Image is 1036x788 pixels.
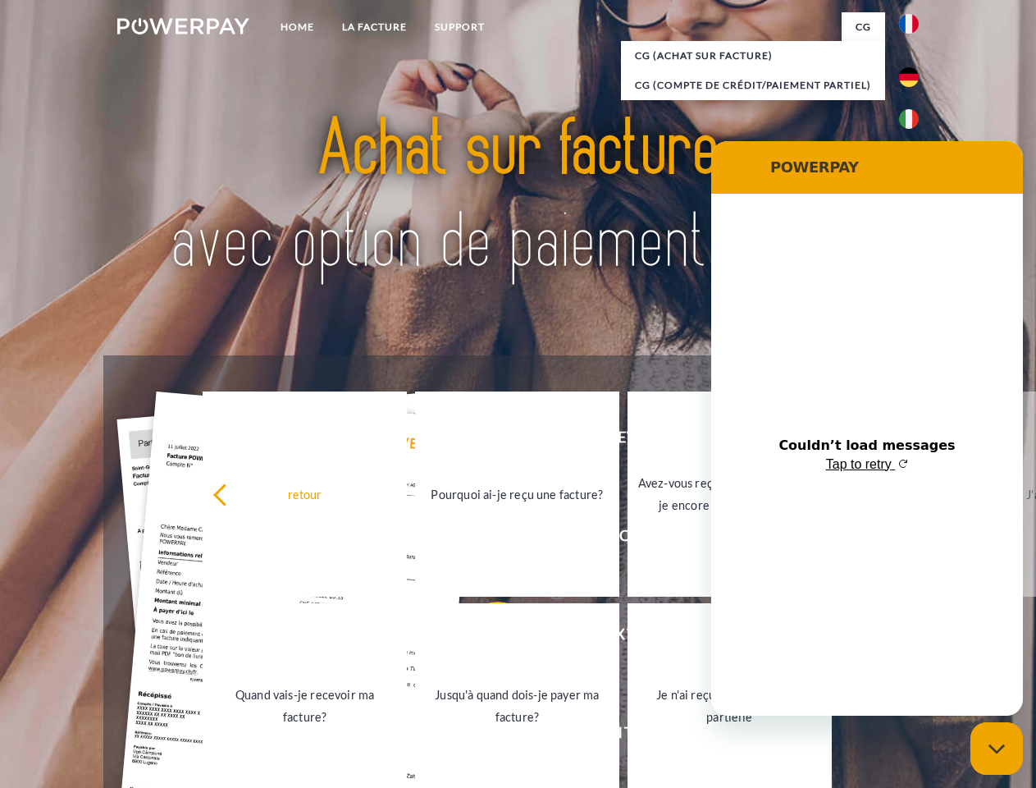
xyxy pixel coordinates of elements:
div: Jusqu'à quand dois-je payer ma facture? [425,684,609,728]
a: Support [421,12,499,42]
a: Home [267,12,328,42]
a: CG (Compte de crédit/paiement partiel) [621,71,885,100]
div: Quand vais-je recevoir ma facture? [212,684,397,728]
div: Avez-vous reçu mes paiements, ai-je encore un solde ouvert? [637,472,822,516]
div: retour [212,483,397,505]
a: CG [842,12,885,42]
img: fr [899,14,919,34]
img: title-powerpay_fr.svg [157,79,879,314]
a: LA FACTURE [328,12,421,42]
div: Pourquoi ai-je reçu une facture? [425,483,609,505]
iframe: Messaging window [711,141,1023,716]
img: de [899,67,919,87]
img: it [899,109,919,129]
a: Avez-vous reçu mes paiements, ai-je encore un solde ouvert? [628,392,832,597]
div: Je n'ai reçu qu'une livraison partielle [637,684,822,728]
a: CG (achat sur facture) [621,41,885,71]
img: logo-powerpay-white.svg [117,18,249,34]
iframe: Button to launch messaging window [970,722,1023,775]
